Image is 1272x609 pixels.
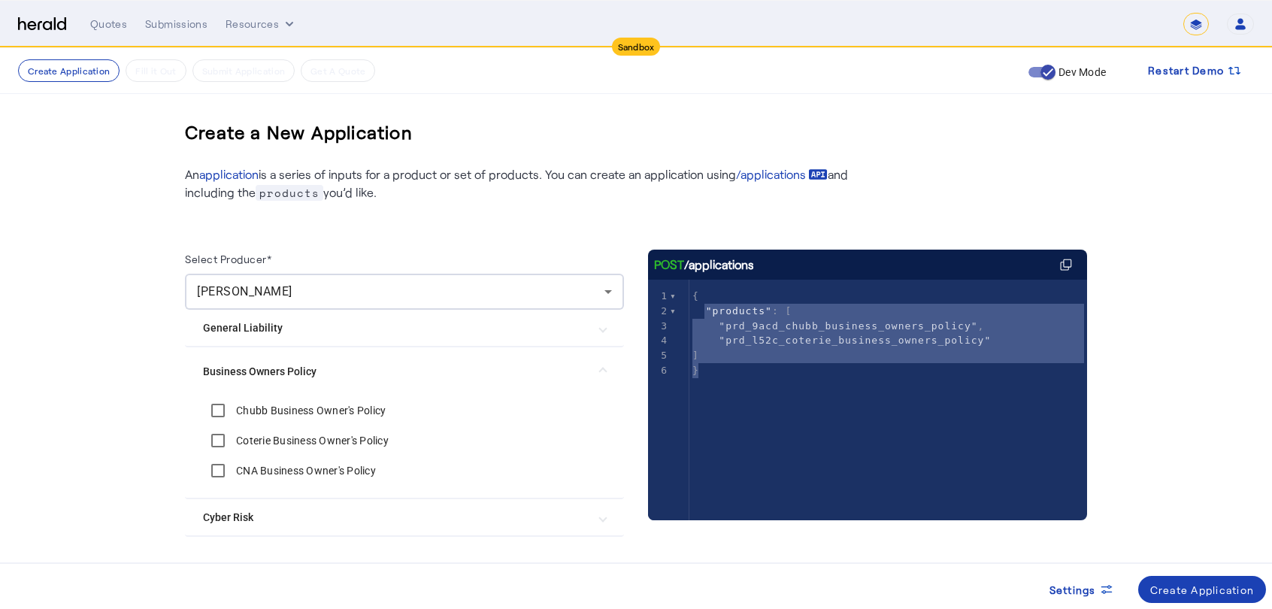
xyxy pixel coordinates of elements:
[90,17,127,32] div: Quotes
[233,463,376,478] label: CNA Business Owner's Policy
[203,364,588,380] mat-panel-title: Business Owners Policy
[654,256,754,274] div: /applications
[692,305,792,317] span: : [
[648,250,1087,490] herald-code-block: /applications
[648,304,670,319] div: 2
[192,59,295,82] button: Submit Application
[719,335,991,346] span: "prd_l52c_coterie_business_owners_policy"
[145,17,207,32] div: Submissions
[692,350,699,361] span: ]
[1148,62,1224,80] span: Restart Demo
[692,320,984,332] span: ,
[18,17,66,32] img: Herald Logo
[256,185,323,201] span: products
[185,310,624,346] mat-expansion-panel-header: General Liability
[197,284,292,298] span: [PERSON_NAME]
[648,363,670,378] div: 6
[648,289,670,304] div: 1
[1037,576,1126,603] button: Settings
[648,319,670,334] div: 3
[203,320,588,336] mat-panel-title: General Liability
[1049,582,1096,598] span: Settings
[233,403,386,418] label: Chubb Business Owner's Policy
[1150,582,1255,598] div: Create Application
[692,365,699,376] span: }
[199,167,259,181] a: application
[185,347,624,395] mat-expansion-panel-header: Business Owners Policy
[736,165,828,183] a: /applications
[185,165,862,201] p: An is a series of inputs for a product or set of products. You can create an application using an...
[1136,57,1254,84] button: Restart Demo
[185,499,624,535] mat-expansion-panel-header: Cyber Risk
[719,320,977,332] span: "prd_9acd_chubb_business_owners_policy"
[706,305,772,317] span: "products"
[233,433,389,448] label: Coterie Business Owner's Policy
[1138,576,1267,603] button: Create Application
[203,510,588,526] mat-panel-title: Cyber Risk
[654,256,684,274] span: POST
[185,253,271,265] label: Select Producer*
[648,333,670,348] div: 4
[126,59,186,82] button: Fill it Out
[226,17,297,32] button: Resources dropdown menu
[185,108,413,156] h3: Create a New Application
[1055,65,1106,80] label: Dev Mode
[692,290,699,301] span: {
[18,59,120,82] button: Create Application
[648,348,670,363] div: 5
[301,59,375,82] button: Get A Quote
[612,38,661,56] div: Sandbox
[185,395,624,498] div: Business Owners Policy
